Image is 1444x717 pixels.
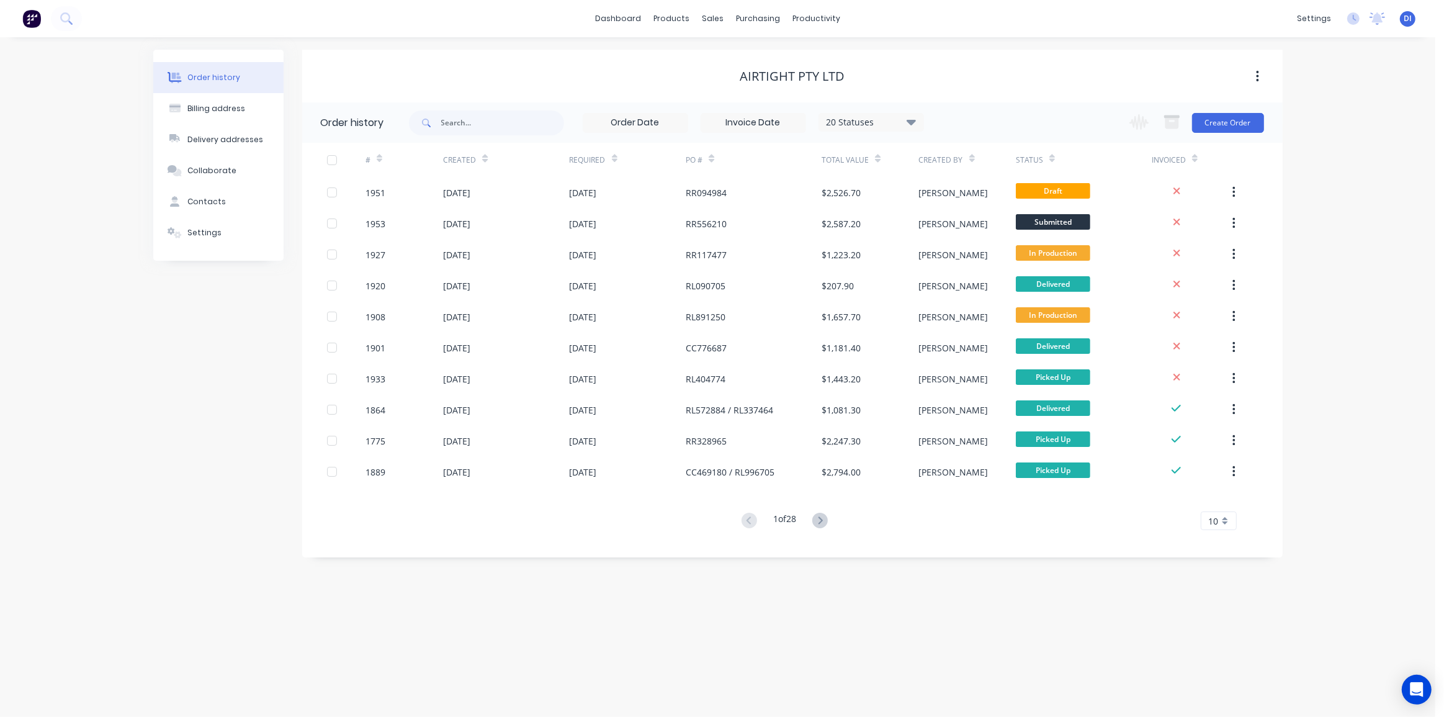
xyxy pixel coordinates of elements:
div: 1951 [365,186,385,199]
div: [PERSON_NAME] [919,372,989,386]
div: 1953 [365,217,385,230]
div: 1933 [365,372,385,386]
div: $1,223.20 [822,248,861,261]
div: $2,587.20 [822,217,861,230]
div: 1775 [365,435,385,448]
div: Required [570,143,686,177]
div: $1,181.40 [822,341,861,354]
div: Total Value [822,143,918,177]
div: [DATE] [570,372,597,386]
div: sales [696,9,730,28]
div: [DATE] [443,341,470,354]
div: $1,081.30 [822,404,861,417]
div: RR117477 [686,248,727,261]
div: Created [443,155,476,166]
div: Created By [919,143,1016,177]
button: Contacts [153,186,284,217]
div: Contacts [187,196,226,207]
button: Order history [153,62,284,93]
button: Collaborate [153,155,284,186]
div: [DATE] [570,279,597,292]
div: Total Value [822,155,869,166]
div: RL572884 / RL337464 [686,404,773,417]
button: Create Order [1192,113,1264,133]
img: Factory [22,9,41,28]
div: Order history [187,72,240,83]
div: Invoiced [1152,155,1186,166]
span: Submitted [1016,214,1090,230]
div: 20 Statuses [819,115,923,129]
div: [PERSON_NAME] [919,279,989,292]
div: PO # [686,143,822,177]
span: Draft [1016,183,1090,199]
a: dashboard [589,9,647,28]
div: [DATE] [443,279,470,292]
div: Billing address [187,103,245,114]
div: products [647,9,696,28]
div: # [365,143,443,177]
div: Created [443,143,569,177]
span: 10 [1209,515,1219,528]
div: Invoiced [1152,143,1229,177]
div: 1908 [365,310,385,323]
div: [DATE] [570,248,597,261]
input: Search... [441,110,564,135]
div: [DATE] [443,248,470,261]
div: CC469180 / RL996705 [686,466,774,479]
div: [DATE] [570,186,597,199]
span: Picked Up [1016,462,1090,478]
div: [PERSON_NAME] [919,435,989,448]
div: RL090705 [686,279,725,292]
div: 1864 [365,404,385,417]
div: $2,247.30 [822,435,861,448]
div: Created By [919,155,963,166]
div: [PERSON_NAME] [919,310,989,323]
div: [DATE] [570,217,597,230]
div: [DATE] [443,404,470,417]
div: [PERSON_NAME] [919,404,989,417]
button: Settings [153,217,284,248]
div: 1889 [365,466,385,479]
div: 1 of 28 [773,512,796,530]
div: [PERSON_NAME] [919,217,989,230]
div: $2,794.00 [822,466,861,479]
div: purchasing [730,9,786,28]
div: [DATE] [570,310,597,323]
div: [DATE] [570,466,597,479]
div: [DATE] [570,341,597,354]
div: Airtight Pty Ltd [740,69,845,84]
input: Invoice Date [701,114,805,132]
input: Order Date [583,114,688,132]
div: [DATE] [570,435,597,448]
span: Delivered [1016,338,1090,354]
div: [DATE] [443,310,470,323]
div: RR328965 [686,435,727,448]
div: $1,443.20 [822,372,861,386]
div: [PERSON_NAME] [919,466,989,479]
div: Open Intercom Messenger [1402,675,1432,705]
span: Picked Up [1016,431,1090,447]
div: 1901 [365,341,385,354]
div: RR094984 [686,186,727,199]
div: [PERSON_NAME] [919,341,989,354]
div: Status [1016,143,1152,177]
span: In Production [1016,307,1090,323]
div: CC776687 [686,341,727,354]
div: [DATE] [443,466,470,479]
div: 1927 [365,248,385,261]
div: Status [1016,155,1043,166]
span: Delivered [1016,276,1090,292]
div: productivity [786,9,846,28]
div: [DATE] [570,404,597,417]
div: [PERSON_NAME] [919,248,989,261]
div: [DATE] [443,372,470,386]
span: Picked Up [1016,369,1090,385]
div: PO # [686,155,702,166]
button: Delivery addresses [153,124,284,155]
div: [DATE] [443,186,470,199]
div: RL404774 [686,372,725,386]
div: $2,526.70 [822,186,861,199]
div: [DATE] [443,217,470,230]
span: In Production [1016,245,1090,261]
div: [PERSON_NAME] [919,186,989,199]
